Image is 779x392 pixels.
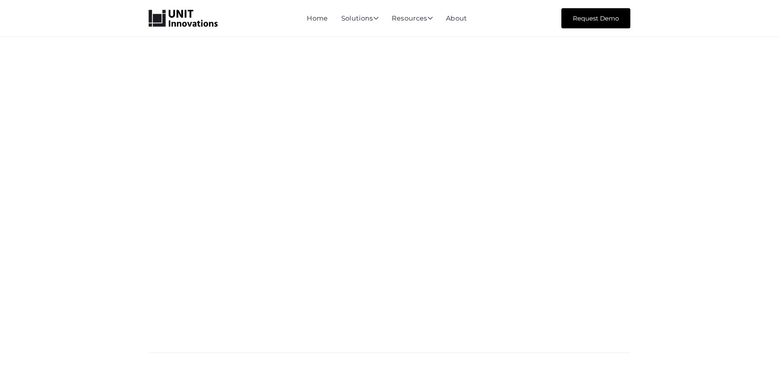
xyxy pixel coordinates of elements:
span:  [373,15,379,21]
span:  [427,15,433,21]
div: Solutions [341,15,379,23]
a: Request Demo [561,8,630,28]
a: Home [307,14,328,22]
div: Resources [392,15,433,23]
a: About [446,14,467,22]
a: home [149,10,218,27]
div: Resources [392,15,433,23]
div: Solutions [341,15,379,23]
